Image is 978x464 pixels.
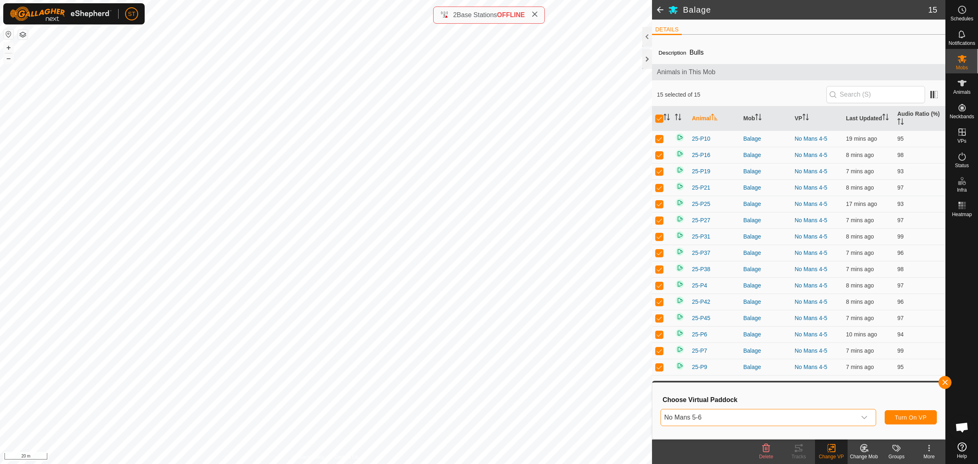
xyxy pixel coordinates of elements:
a: No Mans 4-5 [795,233,827,240]
span: Base Stations [457,11,497,18]
span: 25-P7 [692,347,707,355]
a: No Mans 4-5 [795,315,827,321]
span: Animals [953,90,971,95]
a: No Mans 4-5 [795,250,827,256]
li: DETAILS [652,25,682,35]
th: Last Updated [843,106,894,131]
span: 11 Oct 2025, 10:34 am [846,152,874,158]
span: 11 Oct 2025, 10:34 am [846,250,874,256]
span: 25-P31 [692,232,710,241]
span: 25-P19 [692,167,710,176]
span: 11 Oct 2025, 10:33 am [846,282,874,289]
a: No Mans 4-5 [795,201,827,207]
span: 95 [897,135,904,142]
span: 25-P10 [692,135,710,143]
span: 11 Oct 2025, 10:34 am [846,266,874,272]
p-sorticon: Activate to sort [802,115,809,122]
span: Schedules [950,16,973,21]
p-sorticon: Activate to sort [882,115,889,122]
div: Change Mob [848,453,880,460]
button: + [4,43,13,53]
a: No Mans 4-5 [795,331,827,338]
div: Balage [743,216,788,225]
span: 25-P45 [692,314,710,323]
span: Mobs [956,65,968,70]
span: 15 [928,4,937,16]
div: Balage [743,281,788,290]
p-sorticon: Activate to sort [675,115,681,122]
p-sorticon: Activate to sort [897,119,904,126]
img: returning on [675,214,685,224]
img: returning on [675,263,685,273]
span: Infra [957,188,967,192]
span: 97 [897,184,904,191]
img: returning on [675,328,685,338]
span: 25-P16 [692,151,710,159]
div: Balage [743,347,788,355]
span: 94 [897,331,904,338]
span: Bulls [686,46,707,59]
div: Balage [743,330,788,339]
img: returning on [675,165,685,175]
a: No Mans 4-5 [795,364,827,370]
span: 11 Oct 2025, 10:32 am [846,331,877,338]
span: Heatmap [952,212,972,217]
span: 25-P27 [692,216,710,225]
span: 11 Oct 2025, 10:34 am [846,184,874,191]
p-sorticon: Activate to sort [711,115,718,122]
span: 99 [897,347,904,354]
div: Groups [880,453,913,460]
span: 25-P42 [692,298,710,306]
h3: Choose Virtual Paddock [663,396,937,404]
span: ST [128,10,135,18]
p-sorticon: Activate to sort [663,115,670,122]
span: 96 [897,250,904,256]
span: 93 [897,201,904,207]
span: 11 Oct 2025, 10:34 am [846,233,874,240]
span: 11 Oct 2025, 10:35 am [846,364,874,370]
img: returning on [675,230,685,240]
span: Help [957,454,967,459]
img: returning on [675,133,685,142]
div: Tracks [782,453,815,460]
span: OFFLINE [497,11,525,18]
th: Mob [740,106,791,131]
label: Description [659,50,686,56]
div: Balage [743,200,788,208]
th: Audio Ratio (%) [894,106,945,131]
span: 11 Oct 2025, 10:34 am [846,347,874,354]
a: No Mans 4-5 [795,168,827,175]
span: 96 [897,298,904,305]
button: Turn On VP [885,410,937,424]
div: Balage [743,167,788,176]
div: Balage [743,135,788,143]
span: Notifications [949,41,975,46]
span: Neckbands [949,114,974,119]
span: Delete [759,454,773,460]
button: Map Layers [18,30,28,40]
th: Animal [689,106,740,131]
span: 95 [897,364,904,370]
div: Balage [743,363,788,371]
h2: Balage [683,5,928,15]
img: returning on [675,198,685,208]
span: 25-P37 [692,249,710,257]
div: Balage [743,232,788,241]
div: Balage [743,183,788,192]
button: Reset Map [4,29,13,39]
div: Balage [743,314,788,323]
span: Status [955,163,969,168]
img: returning on [675,247,685,256]
span: 11 Oct 2025, 10:34 am [846,315,874,321]
span: 15 selected of 15 [657,91,826,99]
th: VP [791,106,843,131]
span: VPs [957,139,966,144]
a: Contact Us [334,453,358,461]
img: returning on [675,361,685,371]
span: 98 [897,152,904,158]
span: 25-P4 [692,281,707,290]
img: returning on [675,296,685,305]
span: No Mans 5-6 [661,409,856,426]
span: 11 Oct 2025, 10:34 am [846,298,874,305]
div: More [913,453,945,460]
